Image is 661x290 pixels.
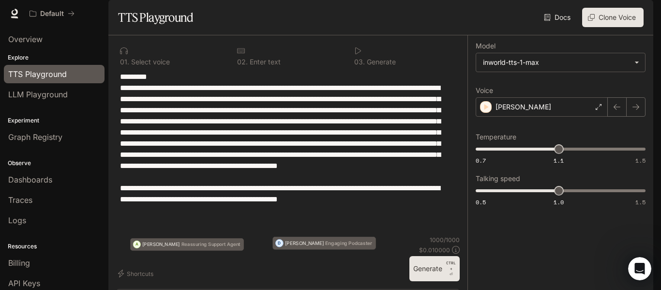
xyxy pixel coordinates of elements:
[118,8,193,27] h1: TTS Playground
[25,4,79,23] button: All workspaces
[483,58,630,67] div: inworld-tts-1-max
[142,242,180,247] p: [PERSON_NAME]
[409,256,460,281] button: GenerateCTRL +⏎
[496,102,551,112] p: [PERSON_NAME]
[248,59,281,65] p: Enter text
[554,198,564,206] span: 1.0
[285,241,324,245] p: [PERSON_NAME]
[419,246,450,254] p: $ 0.010000
[276,237,283,249] div: D
[476,43,496,49] p: Model
[430,236,460,244] p: 1000 / 1000
[354,59,365,65] p: 0 3 .
[554,156,564,165] span: 1.1
[476,134,516,140] p: Temperature
[365,59,396,65] p: Generate
[635,156,646,165] span: 1.5
[446,260,456,277] p: ⏎
[325,241,372,245] p: Engaging Podcaster
[237,59,248,65] p: 0 2 .
[542,8,574,27] a: Docs
[181,242,240,247] p: Reassuring Support Agent
[134,238,140,251] div: A
[476,198,486,206] span: 0.5
[130,238,244,251] button: A[PERSON_NAME]Reassuring Support Agent
[476,175,520,182] p: Talking speed
[635,198,646,206] span: 1.5
[272,237,376,249] button: D[PERSON_NAME]Engaging Podcaster
[628,257,651,280] iframe: Intercom live chat
[129,59,170,65] p: Select voice
[476,53,645,72] div: inworld-tts-1-max
[116,266,157,281] button: Shortcuts
[476,87,493,94] p: Voice
[446,260,456,272] p: CTRL +
[40,10,64,18] p: Default
[476,156,486,165] span: 0.7
[582,8,644,27] button: Clone Voice
[120,59,129,65] p: 0 1 .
